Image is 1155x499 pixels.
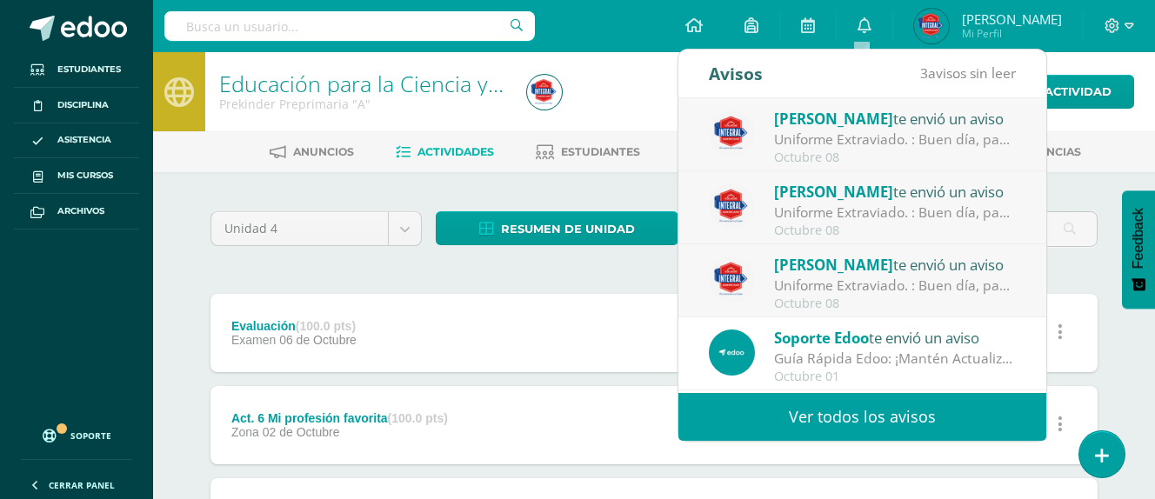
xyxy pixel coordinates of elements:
[774,130,1016,150] div: Uniforme Extraviado. : Buen día, papitos. Espero que se encuentren súper bien. Quisiera pedir su ...
[1045,76,1112,108] span: Actividad
[70,429,111,442] span: Soporte
[224,212,375,245] span: Unidad 4
[561,145,640,158] span: Estudiantes
[709,50,763,97] div: Avisos
[709,183,755,230] img: 9c5d06f11e08eae7ea45bd5c386a3327.png
[774,253,1016,276] div: te envió un aviso
[774,182,893,202] span: [PERSON_NAME]
[774,180,1016,203] div: te envió un aviso
[211,212,421,245] a: Unidad 4
[774,203,1016,223] div: Uniforme Extraviado. : Buen día, papitos. Espero que se encuentren súper bien. Quisiera pedir su ...
[14,123,139,159] a: Asistencia
[774,255,893,275] span: [PERSON_NAME]
[219,96,506,112] div: Prekinder Preprimaria 'A'
[774,369,1016,384] div: Octubre 01
[536,138,640,166] a: Estudiantes
[774,296,1016,311] div: Octubre 08
[962,10,1062,28] span: [PERSON_NAME]
[57,63,121,77] span: Estudiantes
[14,88,139,123] a: Disciplina
[279,333,357,347] span: 06 de Octubre
[293,145,354,158] span: Anuncios
[388,411,448,425] strong: (100.0 pts)
[57,169,113,183] span: Mis cursos
[14,194,139,230] a: Archivos
[1122,190,1155,309] button: Feedback - Mostrar encuesta
[774,107,1016,130] div: te envió un aviso
[231,333,276,347] span: Examen
[231,319,357,333] div: Evaluación
[527,75,562,110] img: dbb33f16193d4549e434edcb0dbcf26e.png
[678,393,1046,441] a: Ver todos los avisos
[417,145,494,158] span: Actividades
[774,328,869,348] span: Soporte Edoo
[219,71,506,96] h1: Educación para la Ciencia y la Ciudadanía
[164,11,535,41] input: Busca un usuario...
[774,150,1016,165] div: Octubre 08
[231,425,259,439] span: Zona
[920,63,928,83] span: 3
[57,204,104,218] span: Archivos
[396,138,494,166] a: Actividades
[709,256,755,303] img: 9c5d06f11e08eae7ea45bd5c386a3327.png
[774,109,893,129] span: [PERSON_NAME]
[1131,208,1146,269] span: Feedback
[436,211,678,245] a: Resumen de unidad
[270,138,354,166] a: Anuncios
[962,26,1062,41] span: Mi Perfil
[920,63,1016,83] span: avisos sin leer
[1004,75,1134,109] a: Actividad
[774,223,1016,238] div: Octubre 08
[57,98,109,112] span: Disciplina
[914,9,949,43] img: dbb33f16193d4549e434edcb0dbcf26e.png
[219,69,627,98] a: Educación para la Ciencia y la Ciudadanía
[709,329,755,376] img: e4bfb1306657ee1b3f04ec402857feb8.png
[57,133,111,147] span: Asistencia
[14,158,139,194] a: Mis cursos
[21,412,132,455] a: Soporte
[231,411,448,425] div: Act. 6 Mi profesión favorita
[49,479,115,491] span: Cerrar panel
[709,110,755,156] img: 9c5d06f11e08eae7ea45bd5c386a3327.png
[263,425,340,439] span: 02 de Octubre
[774,326,1016,349] div: te envió un aviso
[774,349,1016,369] div: Guía Rápida Edoo: ¡Mantén Actualizada tu Información de Perfil!: En Edoo, es importante mantener ...
[14,52,139,88] a: Estudiantes
[774,276,1016,296] div: Uniforme Extraviado. : Buen día, papitos. Espero que se encuentren súper bien. Quisiera pedir su ...
[501,213,635,245] span: Resumen de unidad
[296,319,356,333] strong: (100.0 pts)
